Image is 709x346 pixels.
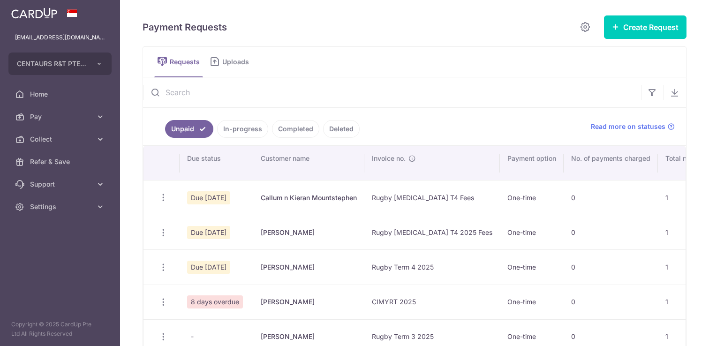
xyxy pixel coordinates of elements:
button: CENTAURS R&T PTE. LTD. [8,53,112,75]
td: Rugby [MEDICAL_DATA] T4 Fees [364,180,500,215]
span: Payment option [507,154,556,163]
a: Requests [154,47,203,77]
h5: Payment Requests [143,20,227,35]
span: Due [DATE] [187,261,230,274]
span: Due [DATE] [187,226,230,239]
th: Payment option [500,146,564,180]
span: Support [30,180,92,189]
th: Due status [180,146,253,180]
a: Deleted [323,120,360,138]
td: 0 [564,180,658,215]
a: Read more on statuses [591,122,675,131]
span: Refer & Save [30,157,92,166]
td: Rugby Term 4 2025 [364,249,500,284]
input: Search [143,77,641,107]
td: One-time [500,249,564,284]
span: Due [DATE] [187,191,230,204]
td: [PERSON_NAME] [253,215,364,249]
button: Create Request [604,15,686,39]
span: - [187,330,197,343]
span: Uploads [222,57,256,67]
a: Completed [272,120,319,138]
td: Rugby [MEDICAL_DATA] T4 2025 Fees [364,215,500,249]
span: No. of payments charged [571,154,650,163]
td: [PERSON_NAME] [253,249,364,284]
span: Collect [30,135,92,144]
td: 0 [564,249,658,284]
th: No. of payments charged [564,146,658,180]
a: Uploads [207,47,256,77]
span: Settings [30,202,92,211]
iframe: Opens a widget where you can find more information [649,318,700,341]
span: Invoice no. [372,154,406,163]
td: 0 [564,215,658,249]
span: 8 days overdue [187,295,243,308]
td: One-time [500,215,564,249]
th: Customer name [253,146,364,180]
span: CENTAURS R&T PTE. LTD. [17,59,86,68]
a: In-progress [217,120,268,138]
td: Callum n Kieran Mountstephen [253,180,364,215]
span: Read more on statuses [591,122,665,131]
span: Home [30,90,92,99]
a: Unpaid [165,120,213,138]
td: [PERSON_NAME] [253,285,364,319]
td: 0 [564,285,658,319]
span: Requests [170,57,203,67]
span: Pay [30,112,92,121]
p: [EMAIL_ADDRESS][DOMAIN_NAME] [15,33,105,42]
img: CardUp [11,8,57,19]
td: One-time [500,285,564,319]
th: Invoice no. [364,146,500,180]
td: One-time [500,180,564,215]
td: CIMYRT 2025 [364,285,500,319]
